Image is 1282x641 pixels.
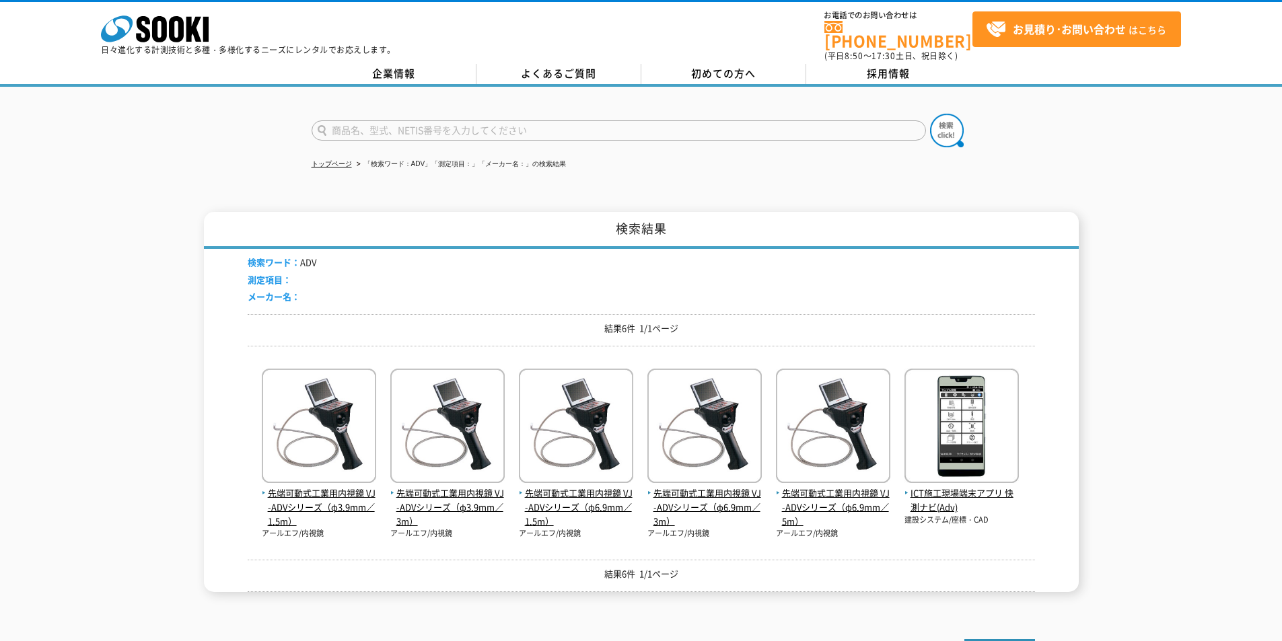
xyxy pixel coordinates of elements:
h1: 検索結果 [204,212,1079,249]
span: 初めての方へ [691,66,756,81]
li: 「検索ワード：ADV」「測定項目：」「メーカー名：」の検索結果 [354,157,567,172]
span: 先端可動式工業用内視鏡 VJ-ADVシリーズ（φ6.9mm／3m） [647,486,762,528]
img: VJ-ADVシリーズ（φ6.9mm／1.5m） [519,369,633,486]
span: 先端可動式工業用内視鏡 VJ-ADVシリーズ（φ6.9mm／5m） [776,486,890,528]
a: 企業情報 [312,64,476,84]
a: 先端可動式工業用内視鏡 VJ-ADVシリーズ（φ3.9mm／1.5m） [262,472,376,528]
img: VJ-ADVシリーズ（φ3.9mm／3m） [390,369,505,486]
img: VJ-ADVシリーズ（φ6.9mm／5m） [776,369,890,486]
a: 採用情報 [806,64,971,84]
img: btn_search.png [930,114,964,147]
span: はこちら [986,20,1166,40]
span: 8:50 [845,50,863,62]
a: [PHONE_NUMBER] [824,21,972,48]
span: メーカー名： [248,290,300,303]
p: 結果6件 1/1ページ [248,322,1035,336]
a: よくあるご質問 [476,64,641,84]
span: 先端可動式工業用内視鏡 VJ-ADVシリーズ（φ3.9mm／3m） [390,486,505,528]
strong: お見積り･お問い合わせ [1013,21,1126,37]
img: VJ-ADVシリーズ（φ6.9mm／3m） [647,369,762,486]
span: 検索ワード： [248,256,300,268]
a: ICT施工現場端末アプリ 快測ナビ(Adv) [904,472,1019,514]
p: アールエフ/内視鏡 [647,528,762,539]
a: 先端可動式工業用内視鏡 VJ-ADVシリーズ（φ3.9mm／3m） [390,472,505,528]
span: 測定項目： [248,273,291,286]
span: 先端可動式工業用内視鏡 VJ-ADVシリーズ（φ6.9mm／1.5m） [519,486,633,528]
p: アールエフ/内視鏡 [262,528,376,539]
a: お見積り･お問い合わせはこちら [972,11,1181,47]
a: トップページ [312,160,352,167]
p: アールエフ/内視鏡 [519,528,633,539]
li: ADV [248,256,316,270]
a: 先端可動式工業用内視鏡 VJ-ADVシリーズ（φ6.9mm／1.5m） [519,472,633,528]
a: 先端可動式工業用内視鏡 VJ-ADVシリーズ（φ6.9mm／3m） [647,472,762,528]
a: 初めての方へ [641,64,806,84]
span: 17:30 [871,50,896,62]
a: 先端可動式工業用内視鏡 VJ-ADVシリーズ（φ6.9mm／5m） [776,472,890,528]
span: ICT施工現場端末アプリ 快測ナビ(Adv) [904,486,1019,515]
span: お電話でのお問い合わせは [824,11,972,20]
input: 商品名、型式、NETIS番号を入力してください [312,120,926,141]
p: アールエフ/内視鏡 [390,528,505,539]
p: 建設システム/座標・CAD [904,515,1019,526]
p: 日々進化する計測技術と多種・多様化するニーズにレンタルでお応えします。 [101,46,396,54]
img: 快測ナビ(Adv) [904,369,1019,486]
p: 結果6件 1/1ページ [248,567,1035,581]
span: (平日 ～ 土日、祝日除く) [824,50,958,62]
img: VJ-ADVシリーズ（φ3.9mm／1.5m） [262,369,376,486]
p: アールエフ/内視鏡 [776,528,890,539]
span: 先端可動式工業用内視鏡 VJ-ADVシリーズ（φ3.9mm／1.5m） [262,486,376,528]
